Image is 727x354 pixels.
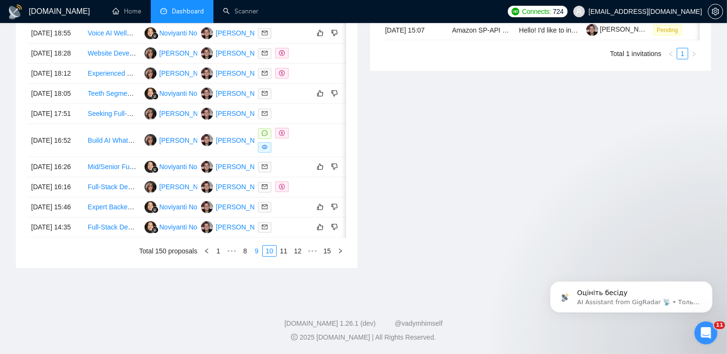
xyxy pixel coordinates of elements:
[329,221,340,233] button: dislike
[216,28,271,38] div: [PERSON_NAME]
[251,246,262,256] a: 9
[317,90,324,97] span: like
[145,181,157,193] img: KA
[677,48,688,59] li: 1
[305,245,320,257] span: •••
[8,4,23,20] img: logo
[201,89,271,97] a: YS[PERSON_NAME]
[279,184,285,190] span: dollar
[314,201,326,213] button: like
[159,68,214,79] div: [PERSON_NAME]
[251,245,262,257] li: 9
[395,320,443,327] a: @vadymhimself
[27,157,84,177] td: [DATE] 16:26
[201,108,213,120] img: YS
[329,88,340,99] button: dislike
[84,157,140,177] td: Mid/Senior Full-Stack Developer for SaaS Platform
[263,246,276,256] a: 10
[159,202,216,212] div: Noviyanti Noviyanti
[586,24,598,36] img: c1bYBLFISfW-KFu5YnXsqDxdnhJyhFG7WZWQjmw4vq0-YF4TwjoJdqRJKIWeWIjxa9
[201,134,213,146] img: YS
[145,203,216,210] a: NNNoviyanti Noviyanti
[84,124,140,157] td: Build AI WhatsApp and Voice Customer Service Platform
[145,109,214,117] a: KA[PERSON_NAME]
[279,50,285,56] span: dollar
[88,29,237,37] a: Voice AI Wellness Coach Application Development
[329,27,340,39] button: dislike
[201,162,271,170] a: YS[PERSON_NAME]
[277,246,291,256] a: 11
[201,203,271,210] a: YS[PERSON_NAME]
[145,221,157,233] img: NN
[145,27,157,39] img: NN
[201,223,271,230] a: YS[PERSON_NAME]
[27,177,84,197] td: [DATE] 16:16
[84,197,140,217] td: Expert Backend Developer (Python, FastAPI, SQLAlchemy) for Long-Term SaaS Project
[201,201,213,213] img: YS
[27,44,84,64] td: [DATE] 18:28
[279,130,285,136] span: dollar
[317,29,324,37] span: like
[694,321,717,344] iframe: Intercom live chat
[27,124,84,157] td: [DATE] 16:52
[159,222,216,232] div: Noviyanti Noviyanti
[84,177,140,197] td: Full-Stack Developer for Construction Estimating Platform
[262,184,268,190] span: mail
[317,163,324,171] span: like
[145,136,214,144] a: KA[PERSON_NAME]
[159,28,216,38] div: Noviyanti Noviyanti
[224,245,239,257] li: Previous 5 Pages
[201,68,213,80] img: YS
[279,70,285,76] span: dollar
[691,51,697,57] span: right
[337,248,343,254] span: right
[335,245,346,257] li: Next Page
[314,88,326,99] button: like
[145,161,157,173] img: NN
[88,223,246,231] a: Full-Stack Developer – For a trading platform cTrader
[201,221,213,233] img: YS
[88,163,238,171] a: Mid/Senior Full-Stack Developer for SaaS Platform
[152,93,158,100] img: gigradar-bm.png
[262,70,268,76] span: mail
[262,30,268,36] span: mail
[159,88,216,99] div: Noviyanti Noviyanti
[201,181,213,193] img: YS
[329,201,340,213] button: dislike
[216,222,271,232] div: [PERSON_NAME]
[291,334,298,341] span: copyright
[145,47,157,59] img: KA
[708,8,723,15] a: setting
[201,183,271,190] a: YS[PERSON_NAME]
[27,217,84,238] td: [DATE] 14:35
[204,248,210,254] span: left
[262,111,268,116] span: mail
[145,89,216,97] a: NNNoviyanti Noviyanti
[317,223,324,231] span: like
[262,164,268,170] span: mail
[321,246,334,256] a: 15
[317,203,324,211] span: like
[152,166,158,173] img: gigradar-bm.png
[668,51,674,57] span: left
[159,108,214,119] div: [PERSON_NAME]
[239,245,251,257] li: 8
[201,49,271,57] a: YS[PERSON_NAME]
[240,246,250,256] a: 8
[314,27,326,39] button: like
[145,162,216,170] a: NNNoviyanti Noviyanti
[139,245,197,257] li: Total 150 proposals
[145,69,214,77] a: KA[PERSON_NAME]
[145,29,216,36] a: NNNoviyanti Noviyanti
[522,6,551,17] span: Connects:
[27,84,84,104] td: [DATE] 18:05
[201,29,271,36] a: YS[PERSON_NAME]
[201,47,213,59] img: YS
[84,23,140,44] td: Voice AI Wellness Coach Application Development
[262,50,268,56] span: mail
[381,20,448,40] td: [DATE] 15:07
[331,90,338,97] span: dislike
